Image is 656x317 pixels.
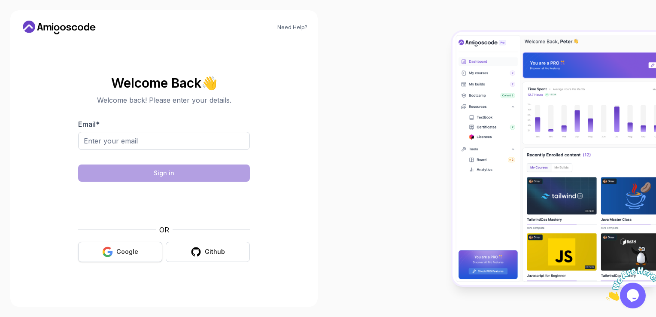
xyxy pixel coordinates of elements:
[277,24,307,31] a: Need Help?
[78,120,100,128] label: Email *
[78,132,250,150] input: Enter your email
[21,21,98,34] a: Home link
[159,225,169,235] p: OR
[99,187,229,219] iframe: Widget containing checkbox for hCaptcha security challenge
[205,247,225,256] div: Github
[201,75,218,90] span: 👋
[78,76,250,90] h2: Welcome Back
[78,95,250,105] p: Welcome back! Please enter your details.
[78,165,250,182] button: Sign in
[3,3,57,37] img: Chat attention grabber
[116,247,138,256] div: Google
[453,32,656,285] img: Amigoscode Dashboard
[166,242,250,262] button: Github
[78,242,162,262] button: Google
[603,263,656,304] iframe: chat widget
[154,169,174,177] div: Sign in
